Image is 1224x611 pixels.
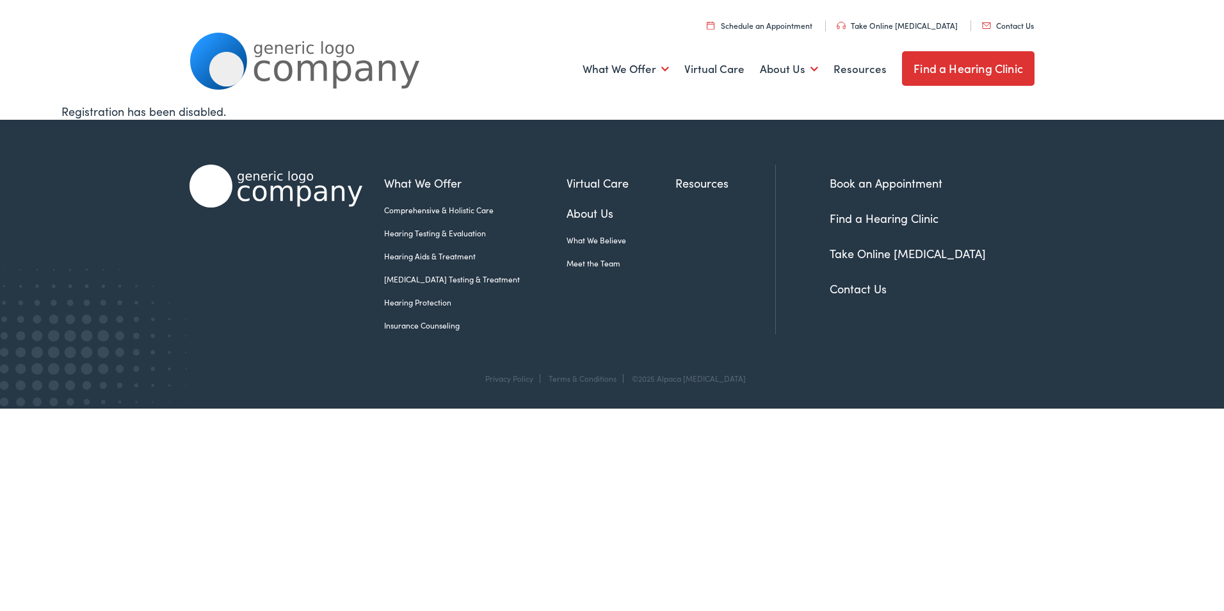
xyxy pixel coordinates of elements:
a: What We Offer [384,174,567,191]
a: Take Online [MEDICAL_DATA] [830,245,986,261]
a: Virtual Care [684,45,745,93]
img: utility icon [982,22,991,29]
a: Take Online [MEDICAL_DATA] [837,20,958,31]
a: Meet the Team [567,257,675,269]
a: Resources [675,174,775,191]
a: Find a Hearing Clinic [902,51,1035,86]
a: Terms & Conditions [549,373,616,384]
a: What We Offer [583,45,669,93]
div: Registration has been disabled. [61,102,1163,120]
a: What We Believe [567,234,675,246]
a: Contact Us [830,281,887,297]
a: Resources [833,45,887,93]
img: Alpaca Audiology [189,165,362,208]
a: Comprehensive & Holistic Care [384,204,567,216]
a: Virtual Care [567,174,675,191]
a: [MEDICAL_DATA] Testing & Treatment [384,273,567,285]
a: Hearing Protection [384,297,567,308]
a: Privacy Policy [485,373,533,384]
img: utility icon [707,21,714,29]
a: Insurance Counseling [384,320,567,331]
a: About Us [760,45,818,93]
a: Find a Hearing Clinic [830,210,938,226]
div: ©2025 Alpaca [MEDICAL_DATA] [625,374,746,383]
a: Book an Appointment [830,175,942,191]
a: About Us [567,204,675,222]
a: Contact Us [982,20,1034,31]
a: Hearing Aids & Treatment [384,250,567,262]
img: utility icon [837,22,846,29]
a: Hearing Testing & Evaluation [384,227,567,239]
a: Schedule an Appointment [707,20,812,31]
